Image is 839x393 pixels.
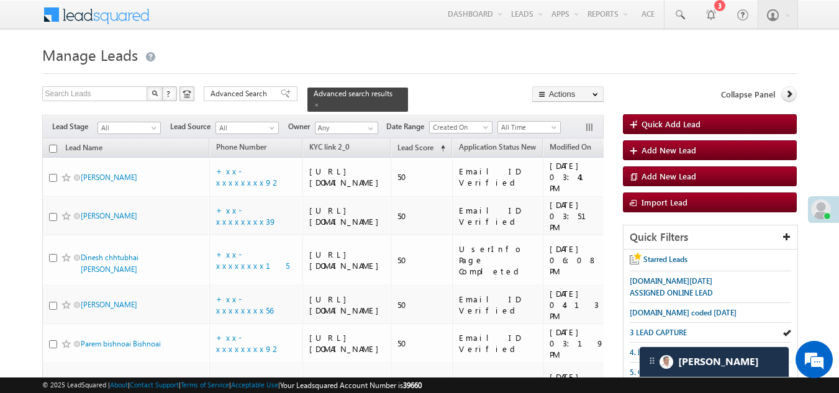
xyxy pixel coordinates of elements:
span: 39660 [403,381,422,390]
a: Lead Name [59,141,109,157]
a: About [110,381,128,389]
div: [DATE] 03:41 PM [550,160,611,194]
a: Dinesh chhtubhai [PERSON_NAME] [81,253,138,274]
span: Carter [678,356,759,368]
img: Carter [660,355,673,369]
span: [DOMAIN_NAME][DATE] ASSIGNED ONLINE LEAD [630,276,713,297]
div: 50 [397,210,447,222]
a: [PERSON_NAME] [81,173,137,182]
span: All [98,122,157,133]
span: 5. ONLINE HP LEAD [630,368,696,377]
span: Add New Lead [642,171,696,181]
span: Advanced search results [314,89,392,98]
span: © 2025 LeadSquared | | | | | [42,379,422,391]
div: Email ID Verified [459,294,537,316]
a: [PERSON_NAME] [81,300,137,309]
a: +xx-xxxxxxxx92 [216,332,281,354]
div: [DATE] 04:13 PM [550,288,611,322]
a: KYC link 2_0 [303,140,356,156]
div: Email ID Verified [459,205,537,227]
span: KYC link 2_0 [309,142,350,151]
div: Email ID Verified [459,332,537,355]
span: Starred Leads [643,255,687,264]
a: +xx-xxxxxxxx39 [216,205,277,227]
div: 50 [397,338,447,349]
span: Advanced Search [211,88,271,99]
span: Add New Lead [642,145,696,155]
span: 3 LEAD CAPTURE [630,328,687,337]
div: carter-dragCarter[PERSON_NAME] [639,346,789,377]
button: ? [162,86,177,101]
a: Created On [429,121,492,133]
div: Quick Filters [624,225,798,250]
div: [URL][DOMAIN_NAME] [309,166,385,188]
a: Terms of Service [181,381,229,389]
div: [DATE] 06:08 PM [550,243,611,277]
a: All [98,122,161,134]
a: Parem bishnoai Bishnoai [81,339,161,348]
a: [PERSON_NAME] [81,211,137,220]
a: +xx-xxxxxxxx15 [216,249,289,271]
span: Owner [288,121,315,132]
img: carter-drag [647,356,657,366]
span: Phone Number [216,142,266,151]
a: Show All Items [361,122,377,135]
div: UserInfo Page Completed [459,243,537,277]
span: Quick Add Lead [642,119,701,129]
a: Lead Score (sorted ascending) [391,140,451,156]
a: All Time [497,121,561,133]
span: Lead Source [170,121,215,132]
span: (sorted ascending) [435,143,445,153]
div: 50 [397,171,447,183]
span: ? [166,88,172,99]
span: 4. INCOMING CALL [630,348,693,357]
div: Email ID Verified [459,166,537,188]
div: [URL][DOMAIN_NAME] [309,205,385,227]
a: Application Status New [453,140,542,156]
a: Contact Support [130,381,179,389]
div: 50 [397,299,447,310]
span: Lead Stage [52,121,98,132]
span: Manage Leads [42,45,138,65]
input: Check all records [49,145,57,153]
span: Your Leadsquared Account Number is [280,381,422,390]
span: Modified On [550,142,591,151]
div: [DATE] 03:51 PM [550,199,611,233]
span: All Time [498,122,557,133]
span: Collapse Panel [721,89,775,100]
span: Created On [430,122,489,133]
input: Type to Search [315,122,378,134]
span: Lead Score [397,143,433,152]
span: [DOMAIN_NAME] coded [DATE] [630,308,737,317]
span: Application Status New [459,142,536,151]
img: Search [152,90,158,96]
div: 50 [397,255,447,266]
button: Actions [532,86,604,102]
span: Import Lead [642,197,687,207]
span: Date Range [386,121,429,132]
div: [URL][DOMAIN_NAME] [309,249,385,271]
a: Phone Number [210,140,273,156]
div: [URL][DOMAIN_NAME] [309,332,385,355]
a: +xx-xxxxxxxx92 [216,166,281,187]
a: Acceptable Use [231,381,278,389]
a: +xx-xxxxxxxx56 [216,294,273,315]
a: All [215,122,279,134]
div: [URL][DOMAIN_NAME] [309,294,385,316]
div: [DATE] 03:19 PM [550,327,611,360]
a: Modified On [543,140,597,156]
span: All [216,122,275,133]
